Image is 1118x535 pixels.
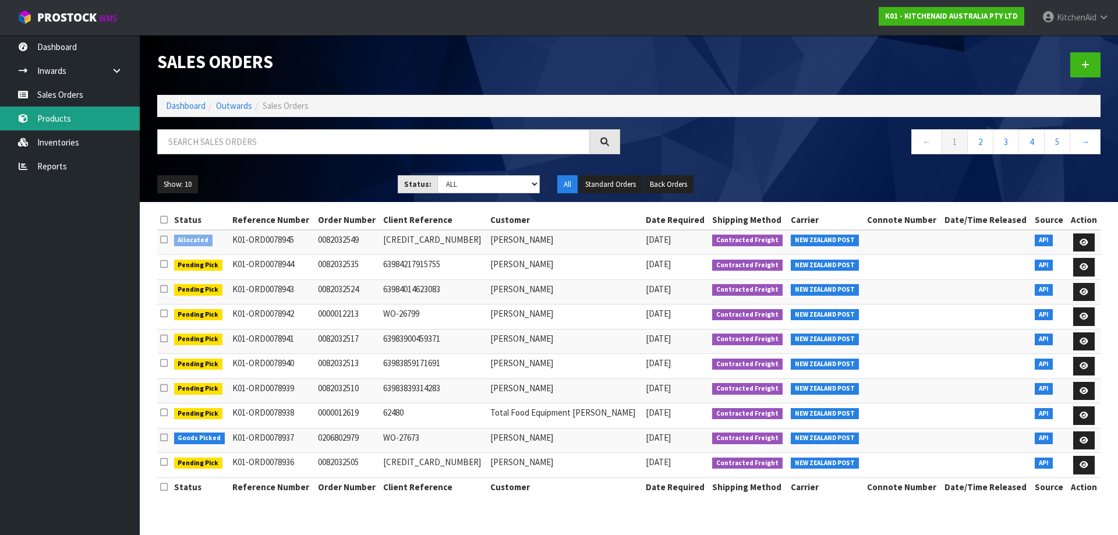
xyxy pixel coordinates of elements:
span: API [1035,408,1053,420]
span: Pending Pick [174,284,223,296]
span: Pending Pick [174,334,223,345]
th: Source [1032,477,1067,496]
td: 0082032535 [315,255,380,280]
button: Show: 10 [157,175,198,194]
span: Allocated [174,235,213,246]
span: NEW ZEALAND POST [791,433,859,444]
span: [DATE] [646,432,671,443]
span: Goods Picked [174,433,225,444]
span: [DATE] [646,234,671,245]
span: API [1035,235,1053,246]
td: K01-ORD0078943 [229,279,314,304]
a: 1 [942,129,968,154]
td: K01-ORD0078942 [229,304,314,329]
a: 5 [1044,129,1070,154]
th: Connote Number [864,211,942,229]
span: NEW ZEALAND POST [791,458,859,469]
span: Pending Pick [174,260,223,271]
td: 0000012619 [315,403,380,428]
td: K01-ORD0078937 [229,428,314,453]
th: Client Reference [380,211,487,229]
td: [PERSON_NAME] [487,279,643,304]
h1: Sales Orders [157,52,620,72]
td: 63983859171691 [380,354,487,379]
td: 63984014623083 [380,279,487,304]
span: Pending Pick [174,359,223,370]
td: 0082032524 [315,279,380,304]
input: Search sales orders [157,129,590,154]
th: Shipping Method [709,477,788,496]
span: [DATE] [646,333,671,344]
td: [PERSON_NAME] [487,304,643,329]
td: WO-26799 [380,304,487,329]
span: Sales Orders [263,100,309,111]
span: NEW ZEALAND POST [791,383,859,395]
span: Contracted Freight [712,235,783,246]
td: 0082032549 [315,230,380,255]
span: [DATE] [646,382,671,394]
span: NEW ZEALAND POST [791,260,859,271]
th: Date/Time Released [942,211,1032,229]
th: Source [1032,211,1067,229]
td: K01-ORD0078940 [229,354,314,379]
td: [PERSON_NAME] [487,428,643,453]
span: API [1035,334,1053,345]
td: [PERSON_NAME] [487,230,643,255]
span: Contracted Freight [712,309,783,321]
th: Client Reference [380,477,487,496]
span: API [1035,383,1053,395]
td: K01-ORD0078938 [229,403,314,428]
th: Order Number [315,477,380,496]
td: 0206802979 [315,428,380,453]
a: ← [911,129,942,154]
td: 63983900459371 [380,329,487,354]
span: NEW ZEALAND POST [791,284,859,296]
span: Contracted Freight [712,284,783,296]
td: K01-ORD0078939 [229,378,314,403]
span: API [1035,284,1053,296]
button: All [557,175,578,194]
span: Contracted Freight [712,334,783,345]
span: ProStock [37,10,97,25]
th: Shipping Method [709,211,788,229]
span: [DATE] [646,357,671,369]
th: Status [171,477,230,496]
td: K01-ORD0078936 [229,453,314,478]
strong: Status: [404,179,431,189]
span: API [1035,433,1053,444]
a: Outwards [216,100,252,111]
td: [PERSON_NAME] [487,453,643,478]
a: → [1070,129,1101,154]
td: 63984217915755 [380,255,487,280]
span: API [1035,359,1053,370]
span: NEW ZEALAND POST [791,309,859,321]
td: Total Food Equipment [PERSON_NAME] [487,403,643,428]
a: 3 [993,129,1019,154]
span: Contracted Freight [712,260,783,271]
td: 0082032513 [315,354,380,379]
th: Connote Number [864,477,942,496]
td: 62480 [380,403,487,428]
button: Back Orders [643,175,694,194]
td: 63983839314283 [380,378,487,403]
span: API [1035,309,1053,321]
span: API [1035,260,1053,271]
td: 0082032505 [315,453,380,478]
button: Standard Orders [579,175,642,194]
td: [PERSON_NAME] [487,354,643,379]
span: KitchenAid [1057,12,1096,23]
span: Pending Pick [174,458,223,469]
span: NEW ZEALAND POST [791,408,859,420]
span: Contracted Freight [712,359,783,370]
td: [CREDIT_CARD_NUMBER] [380,230,487,255]
th: Status [171,211,230,229]
span: [DATE] [646,284,671,295]
a: 2 [967,129,993,154]
td: 0082032510 [315,378,380,403]
th: Reference Number [229,211,314,229]
td: K01-ORD0078941 [229,329,314,354]
span: [DATE] [646,407,671,418]
span: NEW ZEALAND POST [791,334,859,345]
span: Pending Pick [174,309,223,321]
th: Carrier [788,211,864,229]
